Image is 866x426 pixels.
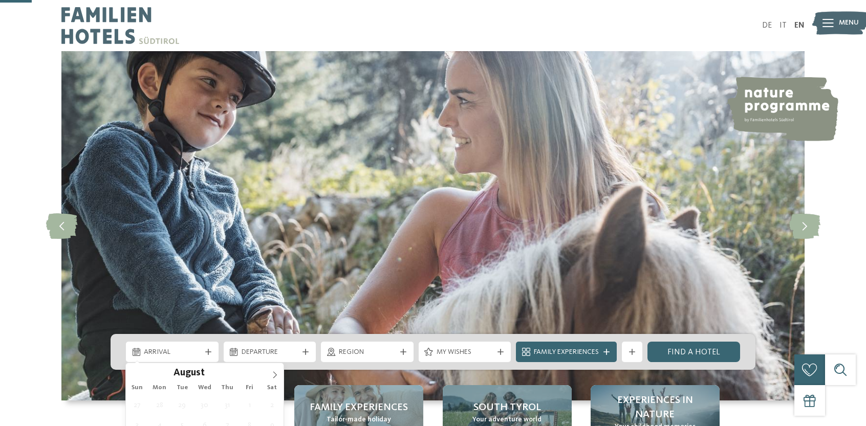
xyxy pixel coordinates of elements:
[61,51,805,400] img: Familienhotels Südtirol: The happy family places!
[780,21,787,30] a: IT
[242,347,298,357] span: Departure
[647,342,740,362] a: Find a hotel
[174,369,205,378] span: August
[239,385,261,391] span: Fri
[261,385,284,391] span: Sat
[216,385,239,391] span: Thu
[205,367,239,378] input: Year
[194,395,214,415] span: July 30, 2025
[148,385,171,391] span: Mon
[262,395,282,415] span: August 2, 2025
[171,385,193,391] span: Tue
[310,400,408,415] span: Family Experiences
[762,21,772,30] a: DE
[149,395,169,415] span: July 28, 2025
[339,347,396,357] span: Region
[472,415,542,425] span: Your adventure world
[794,21,805,30] a: EN
[473,400,541,415] span: South Tyrol
[601,393,709,422] span: Experiences in nature
[172,395,192,415] span: July 29, 2025
[127,395,147,415] span: July 27, 2025
[240,395,259,415] span: August 1, 2025
[193,385,216,391] span: Wed
[144,347,201,357] span: Arrival
[437,347,493,357] span: My wishes
[126,385,148,391] span: Sun
[726,77,838,141] img: nature programme by Familienhotels Südtirol
[217,395,237,415] span: July 31, 2025
[327,415,391,425] span: Tailor-made holiday
[534,347,599,357] span: Family Experiences
[839,18,859,28] span: Menu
